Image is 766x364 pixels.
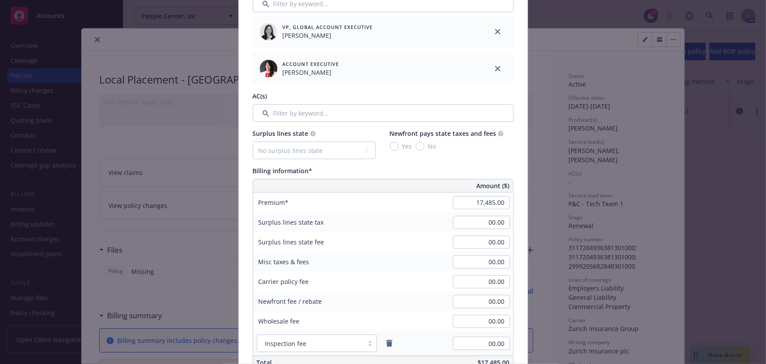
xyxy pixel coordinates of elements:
[253,104,514,122] input: Filter by keyword...
[253,92,267,100] span: AC(s)
[262,339,359,348] span: Inspection fee
[253,167,313,175] span: Billing information*
[265,339,307,348] span: Inspection fee
[260,23,277,40] img: employee photo
[453,275,510,288] input: 0.00
[416,142,424,151] input: No
[283,23,373,31] span: VP, Global Account Executive
[493,26,503,37] a: close
[390,129,496,138] span: Newfront pays state taxes and fees
[453,255,510,269] input: 0.00
[453,337,510,350] input: 0.00
[259,218,324,226] span: Surplus lines state tax
[259,258,309,266] span: Misc taxes & fees
[402,142,412,151] span: Yes
[259,198,289,207] span: Premium
[428,142,436,151] span: No
[453,295,510,308] input: 0.00
[259,297,322,306] span: Newfront fee / rebate
[390,142,399,151] input: Yes
[453,315,510,328] input: 0.00
[259,277,309,286] span: Carrier policy fee
[384,338,395,349] a: remove
[283,60,339,68] span: Account Executive
[493,63,503,74] a: close
[477,181,510,190] span: Amount ($)
[253,129,309,138] span: Surplus lines state
[260,60,277,77] img: employee photo
[283,68,339,77] span: [PERSON_NAME]
[259,317,300,325] span: Wholesale fee
[453,216,510,229] input: 0.00
[453,196,510,209] input: 0.00
[259,238,324,246] span: Surplus lines state fee
[283,31,373,40] span: [PERSON_NAME]
[453,236,510,249] input: 0.00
